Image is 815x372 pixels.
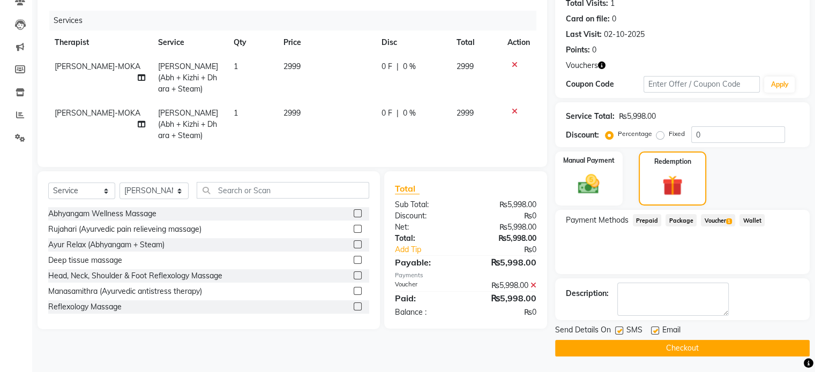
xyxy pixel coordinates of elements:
div: Service Total: [566,111,615,122]
th: Therapist [48,31,152,55]
span: 2999 [457,108,474,118]
span: 2999 [283,62,301,71]
span: [PERSON_NAME] (Abh + Kizhi + Dhara + Steam) [158,62,218,94]
span: 0 F [382,108,392,119]
div: ₨5,998.00 [619,111,656,122]
div: Discount: [566,130,599,141]
div: 0 [592,44,596,56]
div: Ayur Relax (Abhyangam + Steam) [48,239,165,250]
th: Price [277,31,375,55]
th: Action [501,31,536,55]
div: Card on file: [566,13,610,25]
span: 2999 [457,62,474,71]
div: Balance : [387,307,466,318]
span: 1 [234,62,238,71]
span: 0 F [382,61,392,72]
th: Disc [375,31,450,55]
div: Description: [566,288,609,299]
div: Sub Total: [387,199,466,210]
div: Deep tissue massage [48,255,122,266]
div: Points: [566,44,590,56]
div: Last Visit: [566,29,602,40]
span: Total [395,183,420,194]
div: ₨0 [466,307,544,318]
button: Checkout [555,340,810,356]
div: ₨5,998.00 [466,233,544,244]
a: Add Tip [387,244,478,255]
div: Head, Neck, Shoulder & Foot Reflexology Massage [48,270,222,282]
div: Services [49,11,544,31]
div: Discount: [387,210,466,222]
span: | [397,108,399,119]
input: Enter Offer / Coupon Code [644,76,760,93]
div: Payments [395,271,536,280]
div: Payable: [387,256,466,269]
span: Payment Methods [566,215,629,226]
div: ₨5,998.00 [466,222,544,233]
span: Package [666,214,697,226]
span: Send Details On [555,324,611,338]
label: Manual Payment [563,156,615,165]
span: Email [662,324,681,338]
th: Service [152,31,227,55]
th: Total [450,31,501,55]
span: Wallet [739,214,765,226]
div: ₨5,998.00 [466,292,544,305]
span: [PERSON_NAME]-MOKA [55,62,140,71]
span: Prepaid [633,214,662,226]
span: 2999 [283,108,301,118]
div: Voucher [387,280,466,291]
div: Reflexology Massage [48,301,122,313]
label: Percentage [618,129,652,139]
div: Paid: [387,292,466,305]
div: Rujahari (Ayurvedic pain relieveing massage) [48,224,201,235]
span: 0 % [403,61,416,72]
span: [PERSON_NAME] (Abh + Kizhi + Dhara + Steam) [158,108,218,140]
span: 1 [726,218,732,225]
div: ₨0 [478,244,544,255]
th: Qty [227,31,278,55]
img: _gift.svg [656,173,689,198]
span: | [397,61,399,72]
span: 0 % [403,108,416,119]
div: 0 [612,13,616,25]
span: SMS [626,324,642,338]
span: Voucher [701,214,735,226]
button: Apply [764,77,795,93]
div: ₨5,998.00 [466,256,544,269]
img: _cash.svg [571,172,606,196]
div: Total: [387,233,466,244]
div: Abhyangam Wellness Massage [48,208,156,219]
label: Redemption [654,157,691,166]
div: ₨0 [466,210,544,222]
div: Coupon Code [566,79,644,90]
span: Vouchers [566,60,598,71]
div: 02-10-2025 [604,29,645,40]
input: Search or Scan [197,182,369,199]
div: ₨5,998.00 [466,280,544,291]
span: [PERSON_NAME]-MOKA [55,108,140,118]
div: Net: [387,222,466,233]
div: Manasamithra (Ayurvedic antistress therapy) [48,286,202,297]
span: 1 [234,108,238,118]
label: Fixed [669,129,685,139]
div: ₨5,998.00 [466,199,544,210]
